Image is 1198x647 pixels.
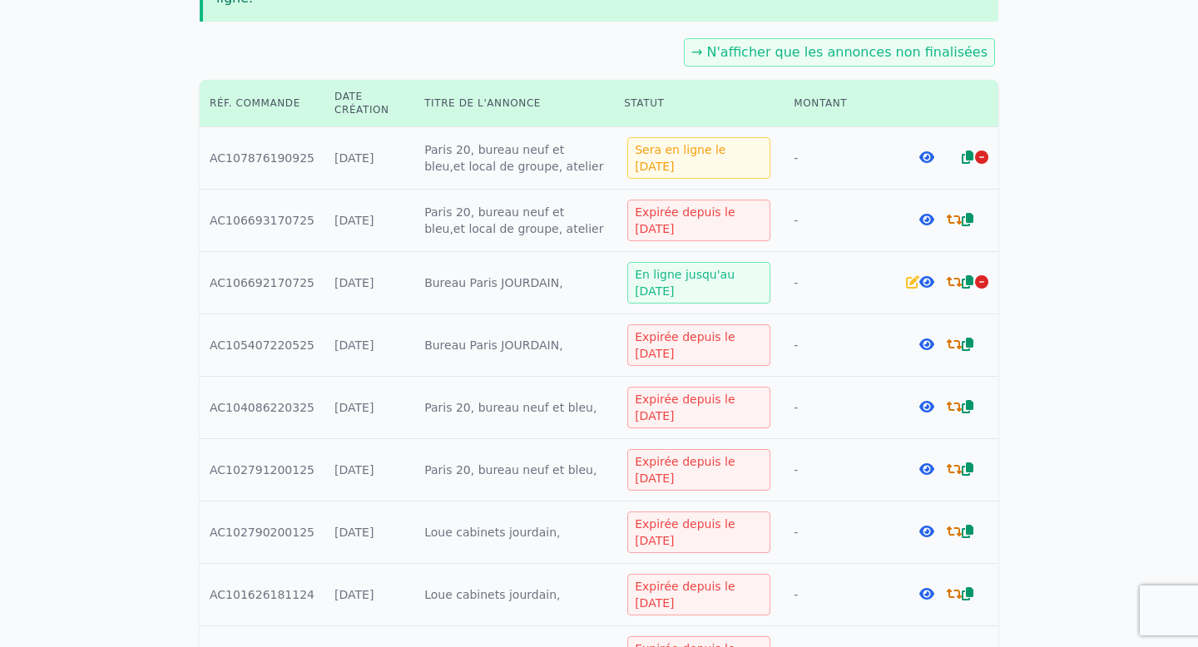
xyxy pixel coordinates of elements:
td: [DATE] [324,314,414,377]
td: Paris 20, bureau neuf et bleu, [414,439,614,501]
i: Renouveler la commande [947,587,962,600]
th: Réf. commande [200,80,324,127]
i: Editer l'annonce [906,275,919,289]
td: AC102790200125 [200,501,324,564]
td: AC105407220525 [200,314,324,377]
i: Voir l'annonce [919,400,934,413]
td: [DATE] [324,439,414,501]
td: [DATE] [324,501,414,564]
i: Renouveler la commande [947,275,962,289]
td: - [784,439,895,501]
th: Montant [784,80,895,127]
a: → N'afficher que les annonces non finalisées [691,44,988,60]
i: Dupliquer l'annonce [962,275,973,289]
i: Renouveler la commande [947,462,962,476]
td: - [784,190,895,252]
i: Voir l'annonce [919,525,934,538]
td: - [784,314,895,377]
i: Voir l'annonce [919,587,934,600]
i: Arrêter la diffusion de l'annonce [975,151,988,164]
td: [DATE] [324,252,414,314]
td: AC102791200125 [200,439,324,501]
i: Dupliquer l'annonce [962,525,973,538]
i: Voir l'annonce [919,275,934,289]
div: Expirée depuis le [DATE] [627,511,770,553]
i: Renouveler la commande [947,400,962,413]
div: Expirée depuis le [DATE] [627,200,770,241]
td: AC101626181124 [200,564,324,626]
i: Dupliquer l'annonce [962,462,973,476]
div: Sera en ligne le [DATE] [627,137,770,179]
i: Voir l'annonce [919,213,934,226]
div: Expirée depuis le [DATE] [627,324,770,366]
td: [DATE] [324,377,414,439]
i: Voir l'annonce [919,462,934,476]
th: Statut [614,80,784,127]
td: AC107876190925 [200,127,324,190]
div: Expirée depuis le [DATE] [627,449,770,491]
i: Renouveler la commande [947,338,962,351]
td: Loue cabinets jourdain, [414,501,614,564]
th: Date création [324,80,414,127]
td: - [784,501,895,564]
td: - [784,252,895,314]
i: Dupliquer l'annonce [962,338,973,351]
td: Paris 20, bureau neuf et bleu,et local de groupe, atelier [414,127,614,190]
div: Expirée depuis le [DATE] [627,574,770,615]
i: Dupliquer l'annonce [962,400,973,413]
td: Bureau Paris JOURDAIN, [414,252,614,314]
td: Loue cabinets jourdain, [414,564,614,626]
div: En ligne jusqu'au [DATE] [627,262,770,304]
td: Paris 20, bureau neuf et bleu,et local de groupe, atelier [414,190,614,252]
i: Arrêter la diffusion de l'annonce [975,275,988,289]
i: Renouveler la commande [947,525,962,538]
i: Dupliquer l'annonce [962,587,973,600]
td: [DATE] [324,127,414,190]
td: AC106693170725 [200,190,324,252]
i: Renouveler la commande [947,213,962,226]
td: [DATE] [324,190,414,252]
td: - [784,127,895,190]
td: - [784,377,895,439]
td: AC104086220325 [200,377,324,439]
td: Bureau Paris JOURDAIN, [414,314,614,377]
td: Paris 20, bureau neuf et bleu, [414,377,614,439]
th: Titre de l'annonce [414,80,614,127]
i: Dupliquer l'annonce [962,151,973,164]
td: [DATE] [324,564,414,626]
i: Voir l'annonce [919,151,934,164]
td: - [784,564,895,626]
i: Dupliquer l'annonce [962,213,973,226]
i: Voir l'annonce [919,338,934,351]
td: AC106692170725 [200,252,324,314]
div: Expirée depuis le [DATE] [627,387,770,428]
